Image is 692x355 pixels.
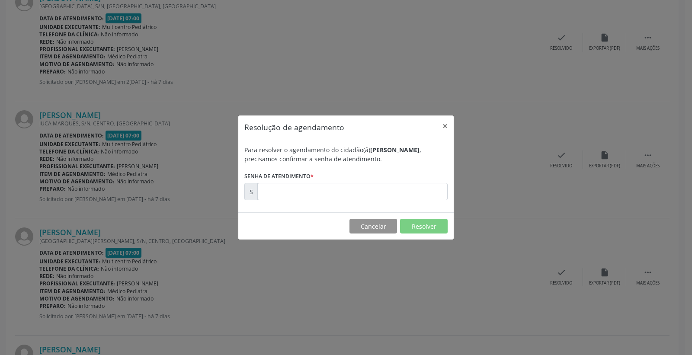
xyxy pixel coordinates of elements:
button: Close [436,115,454,137]
b: [PERSON_NAME] [370,146,420,154]
button: Resolver [400,219,448,233]
label: Senha de atendimento [244,170,314,183]
h5: Resolução de agendamento [244,122,344,133]
div: S [244,183,258,200]
button: Cancelar [349,219,397,233]
div: Para resolver o agendamento do cidadão(ã) , precisamos confirmar a senha de atendimento. [244,145,448,163]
